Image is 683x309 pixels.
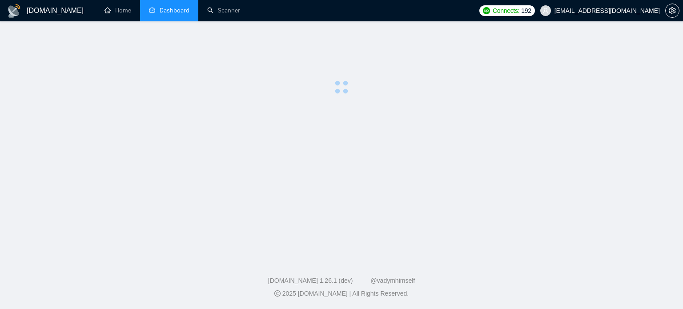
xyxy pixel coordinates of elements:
[370,277,415,284] a: @vadymhimself
[665,7,679,14] a: setting
[160,7,189,14] span: Dashboard
[493,6,519,16] span: Connects:
[483,7,490,14] img: upwork-logo.png
[542,8,549,14] span: user
[7,4,21,18] img: logo
[149,7,155,13] span: dashboard
[104,7,131,14] a: homeHome
[521,6,531,16] span: 192
[207,7,240,14] a: searchScanner
[7,289,676,298] div: 2025 [DOMAIN_NAME] | All Rights Reserved.
[665,4,679,18] button: setting
[666,7,679,14] span: setting
[274,290,281,297] span: copyright
[268,277,353,284] a: [DOMAIN_NAME] 1.26.1 (dev)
